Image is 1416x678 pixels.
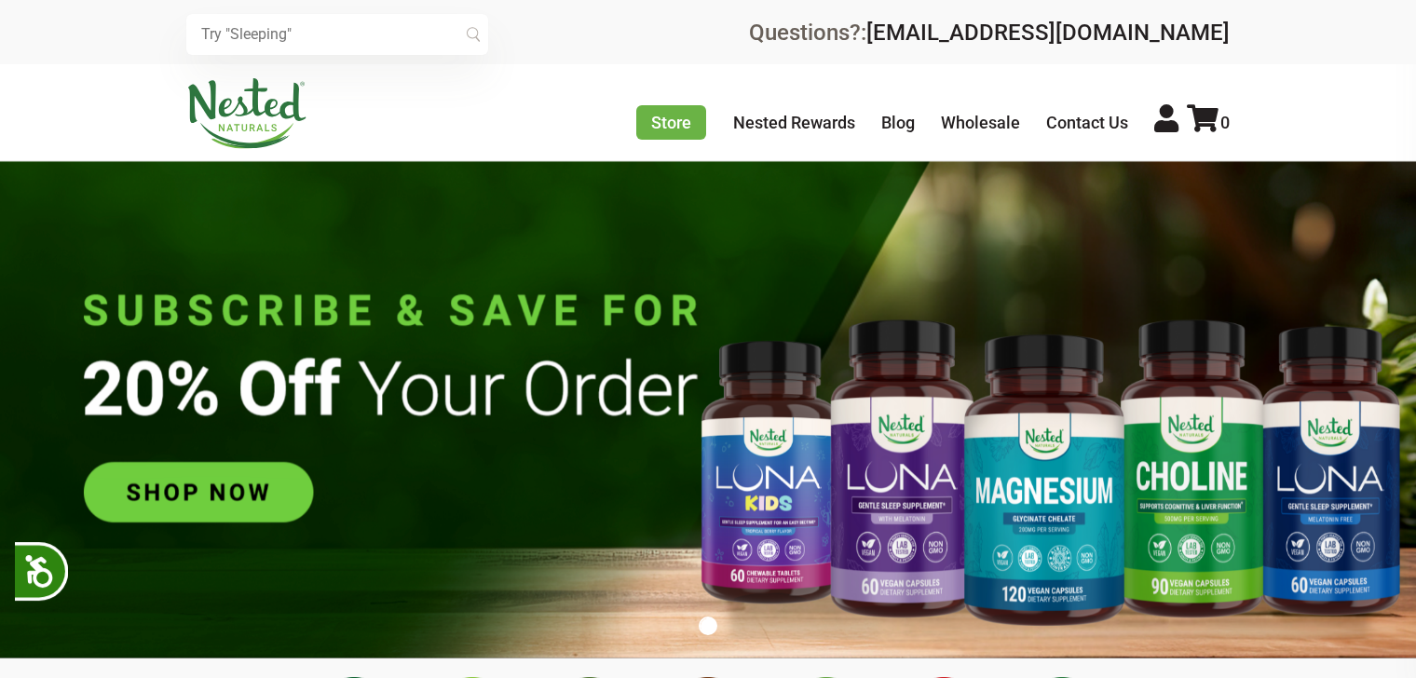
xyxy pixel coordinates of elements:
[866,20,1230,46] a: [EMAIL_ADDRESS][DOMAIN_NAME]
[1187,113,1230,132] a: 0
[1220,113,1230,132] span: 0
[699,617,717,635] button: 1 of 1
[881,113,915,132] a: Blog
[186,14,488,55] input: Try "Sleeping"
[636,105,706,140] a: Store
[1046,113,1128,132] a: Contact Us
[749,21,1230,44] div: Questions?:
[186,78,307,149] img: Nested Naturals
[733,113,855,132] a: Nested Rewards
[941,113,1020,132] a: Wholesale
